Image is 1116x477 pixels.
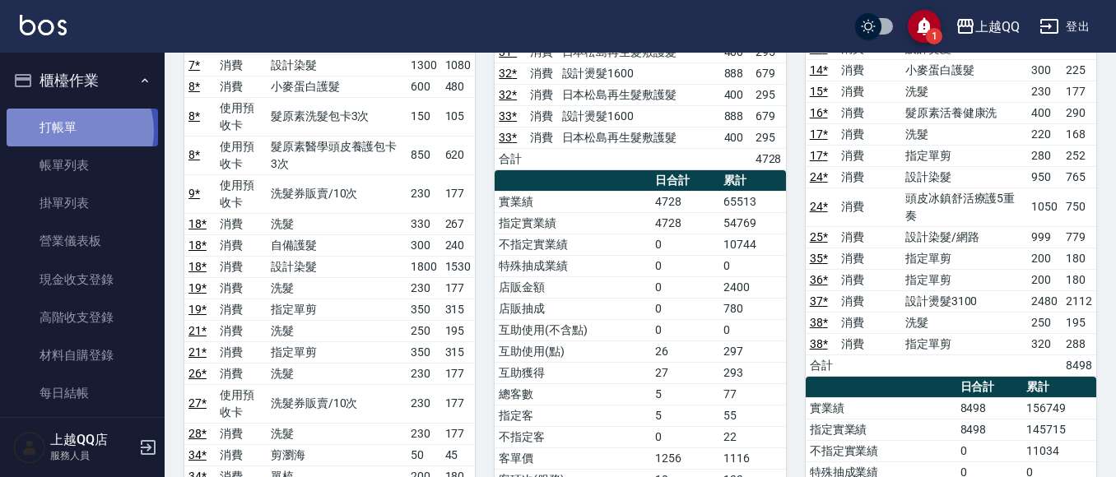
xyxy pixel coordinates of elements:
[719,191,785,212] td: 65513
[719,319,785,340] td: 0
[1062,123,1096,145] td: 168
[1027,123,1062,145] td: 220
[751,127,786,148] td: 295
[956,377,1023,398] th: 日合計
[751,105,786,127] td: 679
[901,269,1028,290] td: 指定單剪
[719,298,785,319] td: 780
[1062,145,1096,166] td: 252
[50,448,134,463] p: 服務人員
[719,340,785,362] td: 297
[1062,59,1096,81] td: 225
[1062,354,1096,376] td: 8498
[441,299,476,320] td: 315
[441,256,476,277] td: 1530
[837,248,901,269] td: 消費
[651,234,720,255] td: 0
[1062,102,1096,123] td: 290
[720,63,751,84] td: 888
[651,170,720,192] th: 日合計
[901,188,1028,226] td: 頭皮冰鎮舒活療護5重奏
[1027,248,1062,269] td: 200
[1027,226,1062,248] td: 999
[13,431,46,464] img: Person
[1062,81,1096,102] td: 177
[216,444,267,465] td: 消費
[1027,59,1062,81] td: 300
[216,234,267,256] td: 消費
[901,81,1028,102] td: 洗髮
[837,226,901,248] td: 消費
[751,148,786,169] td: 4728
[908,10,941,43] button: save
[1027,269,1062,290] td: 200
[751,84,786,105] td: 295
[719,234,785,255] td: 10744
[719,362,785,383] td: 293
[407,320,441,341] td: 250
[407,299,441,320] td: 350
[267,363,407,384] td: 洗髮
[407,256,441,277] td: 1800
[441,320,476,341] td: 195
[407,444,441,465] td: 50
[837,123,901,145] td: 消費
[495,362,651,383] td: 互助獲得
[7,222,158,260] a: 營業儀表板
[837,145,901,166] td: 消費
[901,166,1028,188] td: 設計染髮
[949,10,1026,44] button: 上越QQ
[1022,440,1096,461] td: 11034
[407,174,441,213] td: 230
[407,363,441,384] td: 230
[216,320,267,341] td: 消費
[441,97,476,136] td: 105
[441,423,476,444] td: 177
[1062,269,1096,290] td: 180
[901,102,1028,123] td: 髮原素活養健康洗
[495,212,651,234] td: 指定實業績
[441,234,476,256] td: 240
[1027,81,1062,102] td: 230
[495,447,651,469] td: 客單價
[651,298,720,319] td: 0
[837,188,901,226] td: 消費
[1022,419,1096,440] td: 145715
[267,320,407,341] td: 洗髮
[1027,333,1062,354] td: 320
[7,413,158,451] a: 排班表
[216,341,267,363] td: 消費
[7,146,158,184] a: 帳單列表
[558,63,720,84] td: 設計燙髮1600
[651,405,720,426] td: 5
[216,54,267,76] td: 消費
[837,102,901,123] td: 消費
[751,63,786,84] td: 679
[1062,333,1096,354] td: 288
[837,269,901,290] td: 消費
[267,423,407,444] td: 洗髮
[719,276,785,298] td: 2400
[495,383,651,405] td: 總客數
[926,28,942,44] span: 1
[441,136,476,174] td: 620
[407,277,441,299] td: 230
[651,340,720,362] td: 26
[1033,12,1096,42] button: 登出
[806,419,956,440] td: 指定實業績
[719,447,785,469] td: 1116
[407,54,441,76] td: 1300
[216,76,267,97] td: 消費
[495,426,651,447] td: 不指定客
[267,174,407,213] td: 洗髮券販賣/10次
[495,340,651,362] td: 互助使用(點)
[956,419,1023,440] td: 8498
[407,136,441,174] td: 850
[719,405,785,426] td: 55
[216,256,267,277] td: 消費
[901,145,1028,166] td: 指定單剪
[975,16,1020,37] div: 上越QQ
[558,84,720,105] td: 日本松島再生髮敷護髮
[719,212,785,234] td: 54769
[216,213,267,234] td: 消費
